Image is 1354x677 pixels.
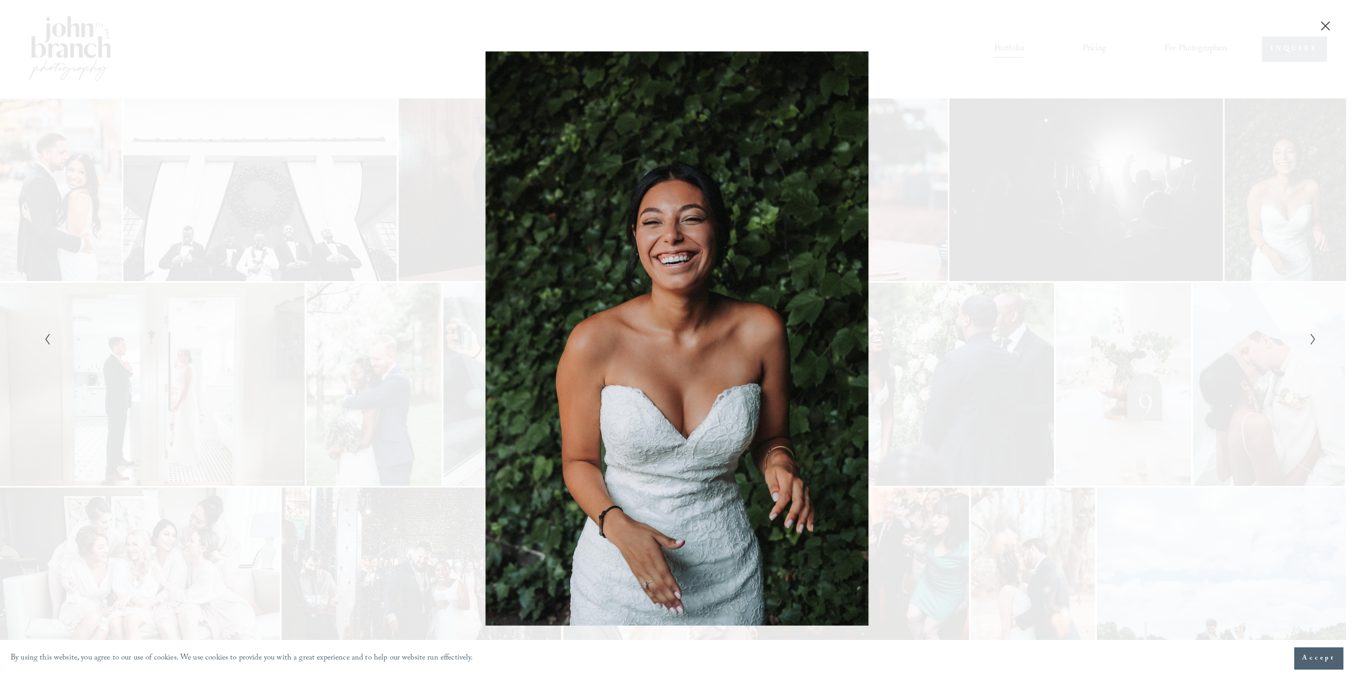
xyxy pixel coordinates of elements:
[41,332,48,345] button: Previous Slide
[11,651,473,666] p: By using this website, you agree to our use of cookies. We use cookies to provide you with a grea...
[1302,653,1335,664] span: Accept
[1306,332,1313,345] button: Next Slide
[1317,20,1334,32] button: Close
[1294,647,1343,670] button: Accept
